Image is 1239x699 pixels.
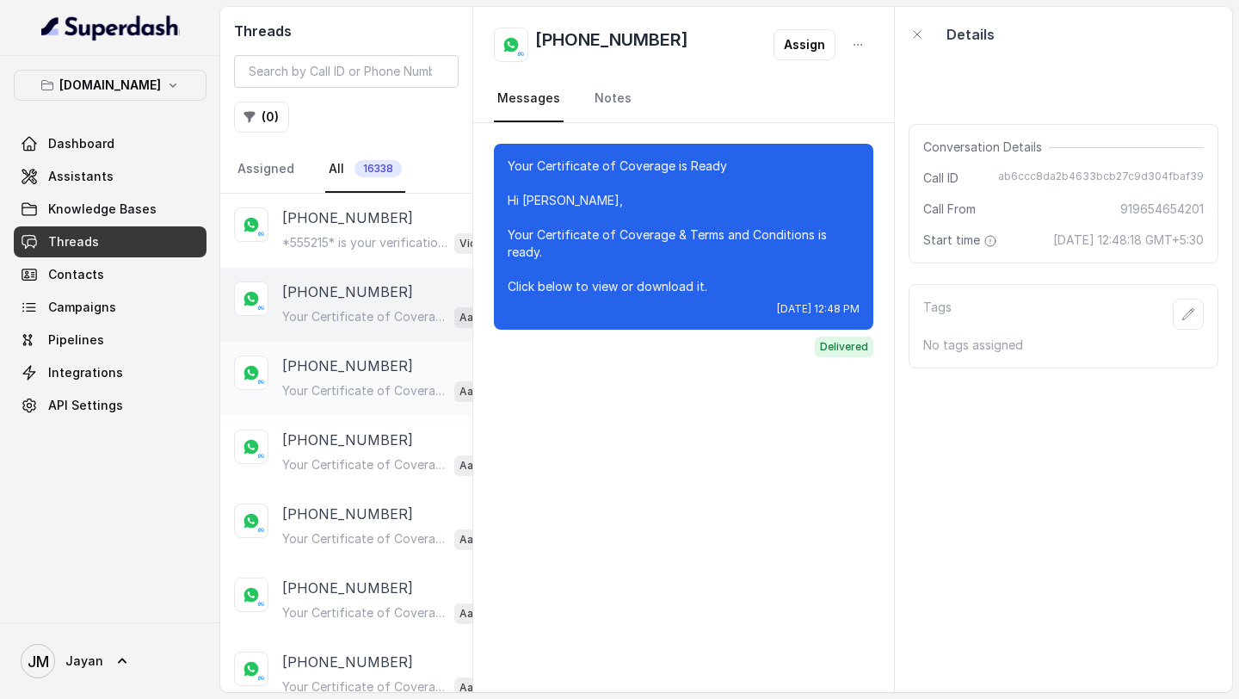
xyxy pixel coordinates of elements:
p: Your Certificate of Coverage is Ready Hi [PERSON_NAME], Your Certificate of Coverage & Terms and ... [282,530,447,547]
button: Assign [774,29,835,60]
span: 919654654201 [1120,201,1204,218]
span: Campaigns [48,299,116,316]
p: [PHONE_NUMBER] [282,356,413,376]
p: Aarti [459,531,485,548]
a: Campaigns [14,292,206,323]
p: [PHONE_NUMBER] [282,430,413,450]
nav: Tabs [234,146,459,193]
a: Contacts [14,259,206,290]
p: Your Certificate of Coverage is Ready Hi [PERSON_NAME], Your Certificate of Coverage & Terms and ... [282,308,447,325]
p: No tags assigned [923,337,1204,354]
span: Jayan [65,653,103,670]
span: Assistants [48,168,114,185]
p: Vidya [459,235,489,252]
span: Start time [923,232,1001,249]
text: JM [28,653,49,671]
span: Call ID [923,170,959,187]
p: Aarti [459,457,485,474]
span: 16338 [354,160,402,177]
span: [DATE] 12:48 PM [777,302,860,316]
a: Messages [494,76,564,122]
p: [DOMAIN_NAME] [59,75,161,96]
a: Pipelines [14,325,206,356]
p: Details [946,24,995,45]
span: Threads [48,233,99,251]
p: Aarti [459,605,485,622]
span: Knowledge Bases [48,201,157,218]
p: Your Certificate of Coverage is Ready Hi [PERSON_NAME], Your Certificate of Coverage & Terms and ... [282,382,447,399]
a: Jayan [14,637,206,685]
img: light.svg [41,14,180,41]
span: [DATE] 12:48:18 GMT+5:30 [1053,232,1204,249]
p: [PHONE_NUMBER] [282,578,413,598]
span: Contacts [48,266,104,283]
span: Pipelines [48,331,104,349]
a: API Settings [14,390,206,421]
h2: Threads [234,21,459,41]
nav: Tabs [494,76,873,122]
h2: [PHONE_NUMBER] [535,28,688,62]
p: Aarti [459,309,485,326]
span: ab6ccc8da2b4633bcb27c9d304fbaf39 [998,170,1204,187]
input: Search by Call ID or Phone Number [234,55,459,88]
p: Your Certificate of Coverage is Ready Hi [PERSON_NAME], Your Certificate of Coverage & Terms and ... [282,604,447,622]
a: Notes [591,76,635,122]
p: [PHONE_NUMBER] [282,207,413,228]
a: Dashboard [14,128,206,159]
p: Your Certificate of Coverage is Ready Hi [PERSON_NAME], Your Certificate of Coverage & Terms and ... [508,158,860,295]
span: Call From [923,201,976,218]
span: Conversation Details [923,139,1049,156]
a: Threads [14,226,206,257]
p: Your Certificate of Coverage is Ready Hi [PERSON_NAME], Your Certificate of Coverage & Terms and ... [282,456,447,473]
button: [DOMAIN_NAME] [14,70,206,101]
span: Delivered [815,337,873,357]
p: *555215* is your verification code. For your security, do not share this code. [282,234,447,251]
span: API Settings [48,397,123,414]
p: Aarti [459,383,485,400]
a: Assigned [234,146,298,193]
button: (0) [234,102,289,133]
p: [PHONE_NUMBER] [282,652,413,672]
a: Assistants [14,161,206,192]
p: Aarti [459,679,485,696]
p: Your Certificate of Coverage is Ready Hi [PERSON_NAME], Your Certificate of Coverage & Terms and ... [282,678,447,696]
span: Dashboard [48,135,114,152]
a: Integrations [14,357,206,388]
p: [PHONE_NUMBER] [282,281,413,302]
a: All16338 [325,146,405,193]
a: Knowledge Bases [14,194,206,225]
span: Integrations [48,364,123,381]
p: [PHONE_NUMBER] [282,504,413,524]
p: Tags [923,299,952,330]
